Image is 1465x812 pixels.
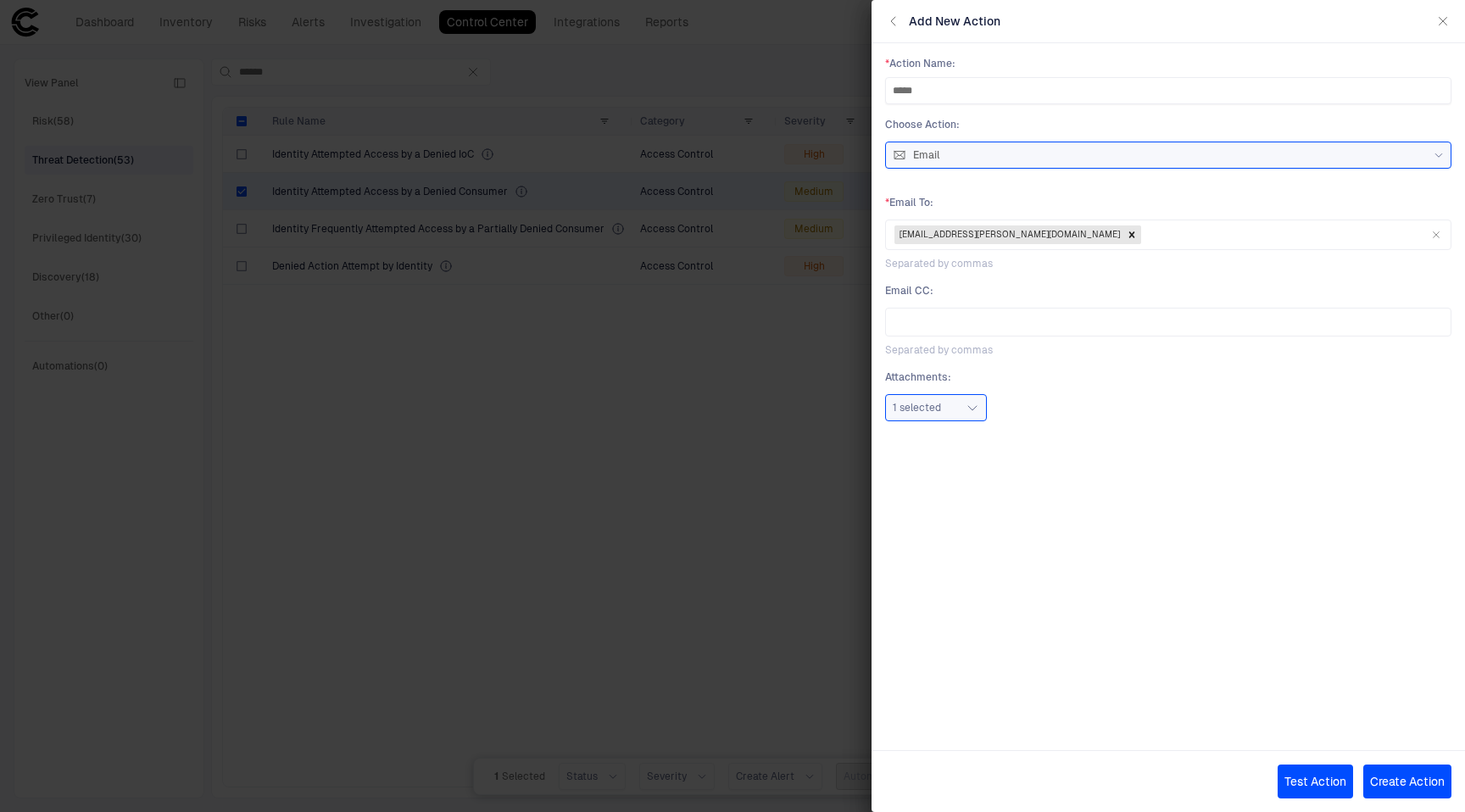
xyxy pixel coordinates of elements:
span: Email CC : [885,284,1451,298]
button: Test Action [1278,765,1353,798]
span: Email To : [885,196,1451,209]
span: Choose Action : [885,118,1451,131]
div: Remove paul_gertken@cargill.com [1122,225,1141,244]
span: Email [913,148,940,162]
div: [EMAIL_ADDRESS][PERSON_NAME][DOMAIN_NAME] [894,225,1122,244]
button: Create Action [1363,765,1451,798]
span: Add New Action [909,14,1000,29]
span: Attachments : [885,370,1451,384]
span: Separated by commas [885,343,1451,357]
div: Email [893,148,906,162]
button: 1 selected [885,394,987,421]
span: Action Name : [885,57,1451,70]
span: Separated by commas [885,257,1451,270]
